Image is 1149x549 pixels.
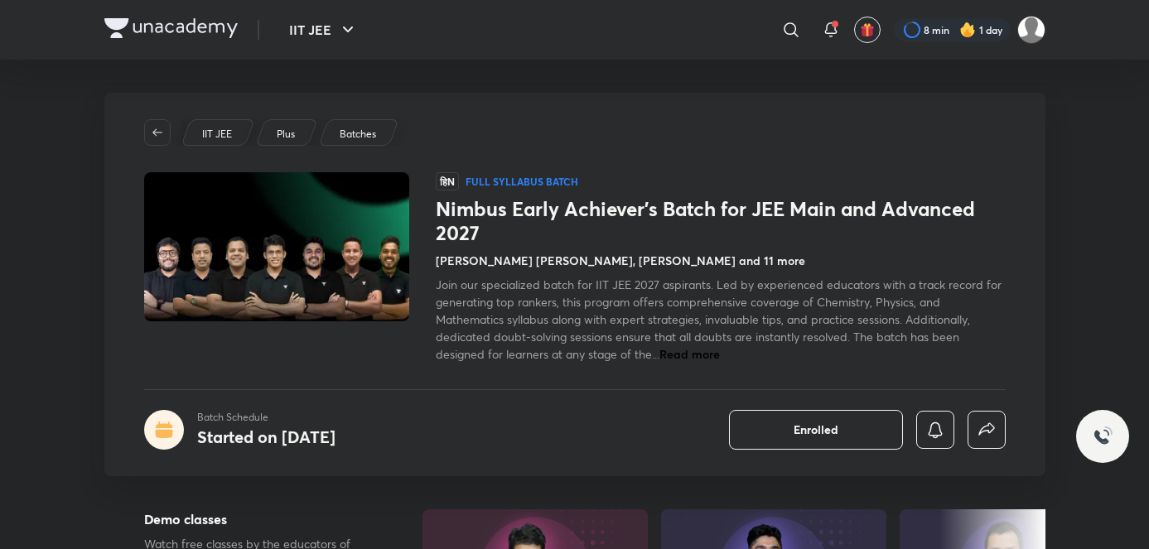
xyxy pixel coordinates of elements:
[436,197,1006,245] h1: Nimbus Early Achiever’s Batch for JEE Main and Advanced 2027
[197,410,336,425] p: Batch Schedule
[436,172,459,190] span: हिN
[1017,16,1045,44] img: SUBHRANGSU DAS
[197,426,336,448] h4: Started on [DATE]
[144,509,369,529] h5: Demo classes
[104,18,238,42] a: Company Logo
[277,127,295,142] p: Plus
[659,346,720,362] span: Read more
[340,127,376,142] p: Batches
[860,22,875,37] img: avatar
[273,127,297,142] a: Plus
[436,252,805,269] h4: [PERSON_NAME] [PERSON_NAME], [PERSON_NAME] and 11 more
[436,277,1002,362] span: Join our specialized batch for IIT JEE 2027 aspirants. Led by experienced educators with a track ...
[466,175,578,188] p: Full Syllabus Batch
[336,127,379,142] a: Batches
[141,171,411,323] img: Thumbnail
[279,13,368,46] button: IIT JEE
[794,421,838,438] span: Enrolled
[959,22,976,38] img: streak
[104,18,238,38] img: Company Logo
[202,127,232,142] p: IIT JEE
[729,410,903,450] button: Enrolled
[199,127,234,142] a: IIT JEE
[854,17,881,43] button: avatar
[1093,426,1113,446] img: ttu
